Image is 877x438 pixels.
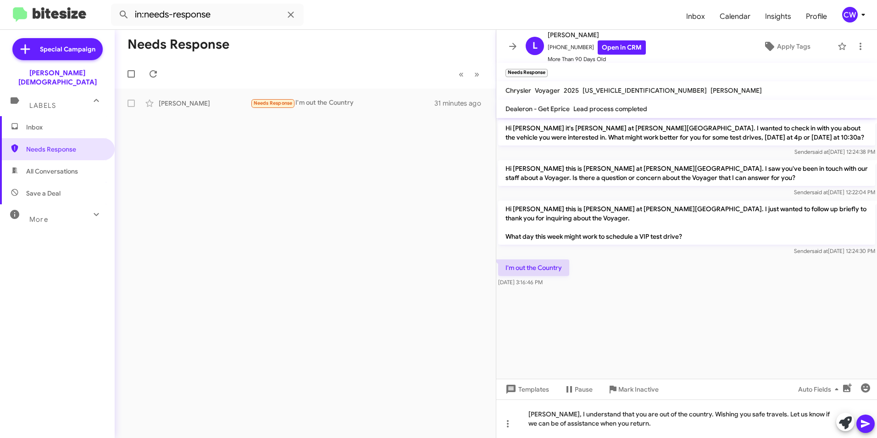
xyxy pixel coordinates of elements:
[434,99,488,108] div: 31 minutes ago
[812,148,828,155] span: said at
[812,189,828,196] span: said at
[758,3,799,30] a: Insights
[469,65,485,84] button: Next
[710,86,762,95] span: [PERSON_NAME]
[498,201,875,245] p: Hi [PERSON_NAME] this is [PERSON_NAME] at [PERSON_NAME][GEOGRAPHIC_DATA]. I just wanted to follow...
[453,65,469,84] button: Previous
[533,39,538,53] span: L
[548,40,646,55] span: [PHONE_NUMBER]
[498,160,875,186] p: Hi [PERSON_NAME] this is [PERSON_NAME] at [PERSON_NAME][GEOGRAPHIC_DATA]. I saw you've been in to...
[712,3,758,30] a: Calendar
[26,145,104,154] span: Needs Response
[29,215,48,224] span: More
[842,7,858,22] div: CW
[618,381,659,398] span: Mark Inactive
[598,40,646,55] a: Open in CRM
[474,68,479,80] span: »
[548,55,646,64] span: More Than 90 Days Old
[505,86,531,95] span: Chrysler
[111,4,304,26] input: Search
[498,259,569,276] p: I'm out the Country
[794,148,875,155] span: Sender [DATE] 12:24:38 PM
[564,86,579,95] span: 2025
[29,101,56,110] span: Labels
[794,189,875,196] span: Sender [DATE] 12:22:04 PM
[575,381,593,398] span: Pause
[794,247,875,254] span: Sender [DATE] 12:24:30 PM
[496,399,877,438] div: [PERSON_NAME], I understand that you are out of the country. Wishing you safe travels. Let us kno...
[740,38,833,55] button: Apply Tags
[679,3,712,30] a: Inbox
[600,381,666,398] button: Mark Inactive
[26,167,78,176] span: All Conversations
[459,68,464,80] span: «
[26,189,61,198] span: Save a Deal
[556,381,600,398] button: Pause
[548,29,646,40] span: [PERSON_NAME]
[40,45,95,54] span: Special Campaign
[12,38,103,60] a: Special Campaign
[454,65,485,84] nav: Page navigation example
[498,120,875,146] p: Hi [PERSON_NAME] it's [PERSON_NAME] at [PERSON_NAME][GEOGRAPHIC_DATA]. I wanted to check in with ...
[498,279,543,286] span: [DATE] 3:16:46 PM
[254,100,293,106] span: Needs Response
[535,86,560,95] span: Voyager
[505,69,548,77] small: Needs Response
[159,99,250,108] div: [PERSON_NAME]
[799,3,834,30] a: Profile
[504,381,549,398] span: Templates
[573,105,647,113] span: Lead process completed
[250,98,434,108] div: I'm out the Country
[812,247,828,254] span: said at
[583,86,707,95] span: [US_VEHICLE_IDENTIFICATION_NUMBER]
[26,123,104,132] span: Inbox
[496,381,556,398] button: Templates
[128,37,229,52] h1: Needs Response
[791,381,849,398] button: Auto Fields
[505,105,570,113] span: Dealeron - Get Eprice
[777,38,810,55] span: Apply Tags
[834,7,867,22] button: CW
[798,381,842,398] span: Auto Fields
